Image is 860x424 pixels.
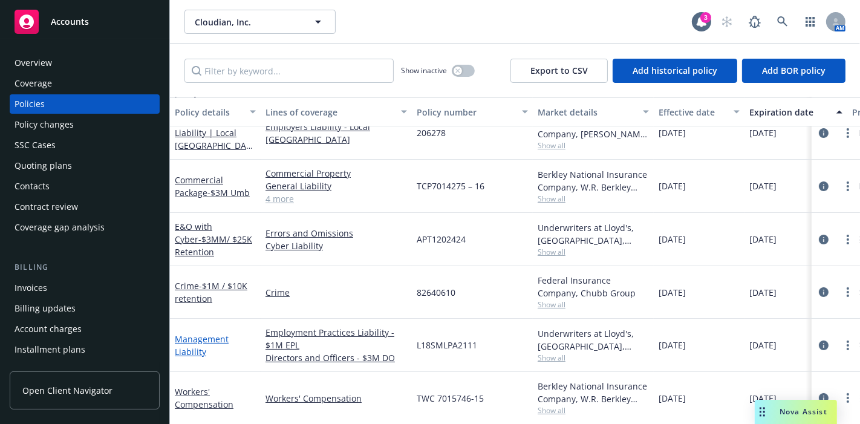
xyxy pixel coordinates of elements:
span: Cloudian, Inc. [195,16,299,28]
div: Lines of coverage [265,106,394,119]
div: Policy details [175,106,243,119]
a: circleInformation [816,338,831,353]
div: Billing updates [15,299,76,318]
a: Installment plans [10,340,160,359]
a: Employers Liability - Local [GEOGRAPHIC_DATA] [265,120,407,146]
div: Policy changes [15,115,74,134]
button: Add BOR policy [742,59,845,83]
a: E&O with Cyber [175,221,252,258]
span: Show all [538,299,649,310]
a: Management Liability [175,333,229,357]
a: Search [770,10,795,34]
span: Add BOR policy [762,65,826,76]
span: [DATE] [749,126,777,139]
div: Underwriters at Lloyd's, [GEOGRAPHIC_DATA], [PERSON_NAME] of London, CRC Group [538,327,649,353]
span: [DATE] [659,392,686,405]
button: Nova Assist [755,400,837,424]
a: 4 more [265,192,407,205]
div: Billing [10,261,160,273]
a: Workers' Compensation [265,392,407,405]
div: Berkley National Insurance Company, W.R. Berkley Corporation [538,168,649,194]
span: - $3MM/ $25K Retention [175,233,252,258]
span: Accounts [51,17,89,27]
span: [DATE] [659,126,686,139]
div: 3 [700,12,711,23]
a: more [841,232,855,247]
div: Invoices [15,278,47,298]
a: SSC Cases [10,135,160,155]
div: Effective date [659,106,726,119]
button: Effective date [654,97,744,126]
div: Berkley National Insurance Company, W.R. Berkley Corporation [538,380,649,405]
div: Installment plans [15,340,85,359]
span: L18SMLPA2111 [417,339,477,351]
div: Expiration date [749,106,829,119]
span: TWC 7015746-15 [417,392,484,405]
a: Coverage [10,74,160,93]
a: Start snowing [715,10,739,34]
span: [DATE] [749,339,777,351]
button: Policy details [170,97,261,126]
button: Expiration date [744,97,847,126]
button: Policy number [412,97,533,126]
a: Quoting plans [10,156,160,175]
div: SSC Cases [15,135,56,155]
a: Contacts [10,177,160,196]
div: Account charges [15,319,82,339]
div: Coverage gap analysis [15,218,105,237]
a: Employment Practices Liability - $1M EPL [265,326,407,351]
span: - $3M Umb [207,187,250,198]
div: Coverage [15,74,52,93]
a: Invoices [10,278,160,298]
span: [DATE] [659,286,686,299]
span: [DATE] [749,180,777,192]
a: Contract review [10,197,160,217]
button: Lines of coverage [261,97,412,126]
a: Crime [265,286,407,299]
span: Show inactive [401,65,447,76]
a: more [841,126,855,140]
a: General Liability [265,180,407,192]
div: Contract review [15,197,78,217]
span: [DATE] [749,392,777,405]
a: more [841,338,855,353]
a: Cyber Liability [265,240,407,252]
span: Show all [538,140,649,151]
a: circleInformation [816,391,831,405]
span: [DATE] [749,286,777,299]
a: Overview [10,53,160,73]
a: Commercial Property [265,167,407,180]
span: Show all [538,247,649,257]
span: [DATE] [659,233,686,246]
a: Switch app [798,10,823,34]
a: Coverage gap analysis [10,218,160,237]
span: [DATE] [749,233,777,246]
div: Market details [538,106,636,119]
button: Export to CSV [510,59,608,83]
div: Contacts [15,177,50,196]
span: Open Client Navigator [22,384,112,397]
div: Policy number [417,106,515,119]
a: more [841,179,855,194]
span: - $1M / $10K retention [175,280,247,304]
a: circleInformation [816,126,831,140]
a: Commercial Package [175,174,250,198]
span: Add historical policy [633,65,717,76]
a: more [841,285,855,299]
a: Billing updates [10,299,160,318]
span: 206278 [417,126,446,139]
span: 82640610 [417,286,455,299]
button: Cloudian, Inc. [184,10,336,34]
span: APT1202424 [417,233,466,246]
a: circleInformation [816,179,831,194]
input: Filter by keyword... [184,59,394,83]
div: Overview [15,53,52,73]
a: Account charges [10,319,160,339]
span: TCP7014275 – 16 [417,180,484,192]
a: circleInformation [816,232,831,247]
span: Show all [538,405,649,416]
a: Errors and Omissions [265,227,407,240]
a: Report a Bug [743,10,767,34]
span: [DATE] [659,339,686,351]
a: Policies [10,94,160,114]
